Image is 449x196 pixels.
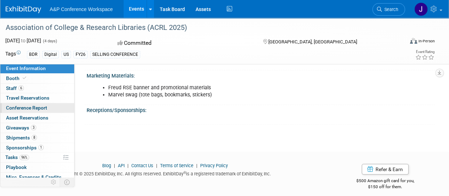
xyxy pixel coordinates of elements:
span: | [112,163,117,168]
a: Conference Report [0,103,74,113]
div: US [61,51,71,58]
sup: ® [184,171,186,175]
div: FY26 [73,51,88,58]
div: In-Person [418,38,435,44]
div: Committed [115,37,251,49]
a: Blog [102,163,111,168]
span: Booth [6,75,28,81]
a: Misc. Expenses & Credits [0,173,74,182]
span: Sponsorships [6,145,44,150]
span: [GEOGRAPHIC_DATA], [GEOGRAPHIC_DATA] [268,39,357,44]
a: API [118,163,125,168]
a: Booth [0,74,74,83]
li: Marvel swag (tote bags, bookmarks, stickers) [108,91,361,99]
li: Freud RSE banner and promotional materials [108,84,361,91]
a: Travel Reservations [0,93,74,103]
span: Tasks [5,154,29,160]
a: Terms of Service [160,163,193,168]
div: Marketing Materials: [87,70,435,79]
a: Staff6 [0,84,74,93]
span: Giveaways [6,125,36,131]
i: Booth reservation complete [23,76,26,80]
a: Asset Reservations [0,113,74,123]
span: | [195,163,199,168]
span: Travel Reservations [6,95,49,101]
div: $500 Amazon gift card for you, [335,173,435,190]
td: Tags [5,50,21,58]
span: Conference Report [6,105,47,111]
a: Event Information [0,64,74,73]
a: Contact Us [131,163,153,168]
a: Search [372,3,405,16]
td: Toggle Event Tabs [60,178,75,187]
img: ExhibitDay [6,6,41,13]
div: Digital [42,51,59,58]
div: Event Rating [415,50,434,54]
span: Asset Reservations [6,115,48,121]
span: 96% [20,155,29,160]
img: Jessica Gribble [414,2,428,16]
div: Association of College & Research Libraries (ACRL 2025) [3,21,398,34]
div: Event Format [372,37,435,48]
a: Tasks96% [0,153,74,162]
div: SELLING CONFERENCE [90,51,140,58]
span: 8 [32,135,37,140]
a: Privacy Policy [200,163,228,168]
div: $150 off for them. [335,184,435,190]
span: | [154,163,159,168]
span: Shipments [6,135,37,141]
div: Receptions/Sponsorships: [87,105,435,114]
span: Event Information [6,65,46,71]
span: 1 [38,145,44,150]
span: A&P Conference Workspace [50,6,113,12]
span: | [126,163,130,168]
span: Playbook [6,164,27,170]
a: Sponsorships1 [0,143,74,153]
span: [DATE] [DATE] [5,38,41,43]
span: Search [382,7,398,12]
div: BDR [27,51,40,58]
div: Copyright © 2025 ExhibitDay, Inc. All rights reserved. ExhibitDay is a registered trademark of Ex... [5,169,325,177]
span: Misc. Expenses & Credits [6,174,61,180]
a: Shipments8 [0,133,74,143]
span: to [20,38,27,43]
span: 6 [18,85,24,91]
img: Format-Inperson.png [410,38,417,44]
span: (4 days) [42,39,57,43]
td: Personalize Event Tab Strip [48,178,60,187]
a: Refer & Earn [362,164,409,175]
span: 3 [31,125,36,130]
a: Giveaways3 [0,123,74,133]
a: Playbook [0,163,74,172]
span: Staff [6,85,24,91]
